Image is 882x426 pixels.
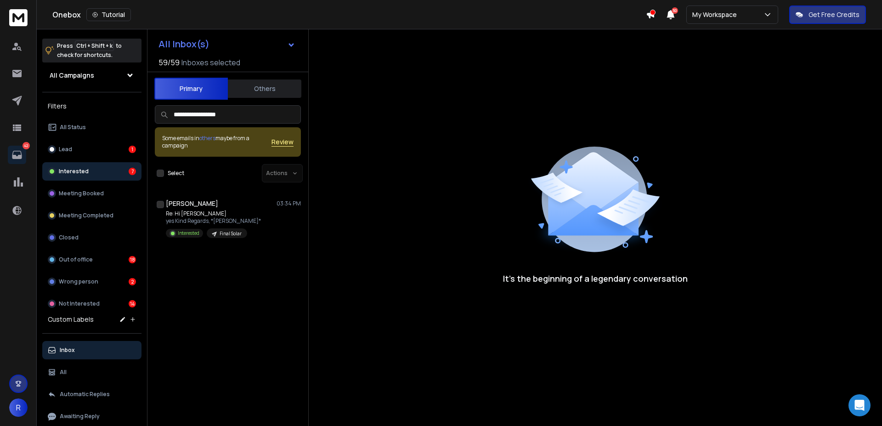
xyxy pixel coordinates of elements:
[9,398,28,417] button: R
[75,40,114,51] span: Ctrl + Shift + k
[181,57,240,68] h3: Inboxes selected
[199,134,215,142] span: others
[129,300,136,307] div: 14
[228,79,301,99] button: Others
[220,230,242,237] p: Final Solar
[57,41,122,60] p: Press to check for shortcuts.
[808,10,859,19] p: Get Free Credits
[48,315,94,324] h3: Custom Labels
[59,256,93,263] p: Out of office
[42,66,141,85] button: All Campaigns
[692,10,741,19] p: My Workspace
[60,124,86,131] p: All Status
[129,278,136,285] div: 2
[42,341,141,359] button: Inbox
[158,40,209,49] h1: All Inbox(s)
[789,6,866,24] button: Get Free Credits
[151,35,303,53] button: All Inbox(s)
[59,146,72,153] p: Lead
[59,234,79,241] p: Closed
[158,57,180,68] span: 59 / 59
[42,206,141,225] button: Meeting Completed
[42,250,141,269] button: Out of office18
[59,212,113,219] p: Meeting Completed
[154,78,228,100] button: Primary
[60,346,75,354] p: Inbox
[129,146,136,153] div: 1
[42,273,141,291] button: Wrong person2
[503,272,688,285] p: It’s the beginning of a legendary conversation
[60,413,100,420] p: Awaiting Reply
[59,300,100,307] p: Not Interested
[8,146,26,164] a: 42
[129,168,136,175] div: 7
[42,363,141,381] button: All
[42,385,141,403] button: Automatic Replies
[50,71,94,80] h1: All Campaigns
[42,295,141,313] button: Not Interested14
[42,162,141,181] button: Interested7
[178,230,199,237] p: Interested
[59,168,89,175] p: Interested
[672,7,678,14] span: 50
[129,256,136,263] div: 18
[166,217,261,225] p: yes Kind Regards, *[PERSON_NAME]*
[52,8,646,21] div: Onebox
[42,228,141,247] button: Closed
[60,391,110,398] p: Automatic Replies
[42,184,141,203] button: Meeting Booked
[271,137,294,147] button: Review
[59,278,98,285] p: Wrong person
[86,8,131,21] button: Tutorial
[60,369,67,376] p: All
[848,394,871,416] div: Open Intercom Messenger
[59,190,104,197] p: Meeting Booked
[42,100,141,113] h3: Filters
[166,210,261,217] p: Re: Hi [PERSON_NAME]
[162,135,271,149] div: Some emails in maybe from a campaign
[277,200,301,207] p: 03:34 PM
[42,118,141,136] button: All Status
[23,142,30,149] p: 42
[42,140,141,159] button: Lead1
[168,170,184,177] label: Select
[42,407,141,426] button: Awaiting Reply
[166,199,218,208] h1: [PERSON_NAME]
